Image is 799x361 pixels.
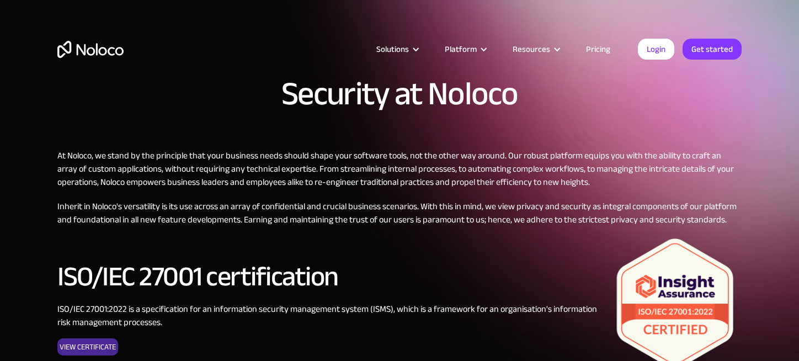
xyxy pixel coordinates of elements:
h1: Security at Noloco [281,77,518,110]
a: home [57,41,124,58]
p: ISO/IEC 27001:2022 is a specification for an information security management system (ISMS), which... [57,302,742,329]
p: At Noloco, we stand by the principle that your business needs should shape your software tools, n... [57,149,742,189]
p: Inherit in Noloco's versatility is its use across an array of confidential and crucial business s... [57,200,742,226]
h2: ISO/IEC 27001 certification [57,262,742,291]
a: Get started [683,39,742,60]
p: ‍ [57,237,742,251]
div: Resources [499,42,572,56]
a: Pricing [572,42,624,56]
a: Login [638,39,674,60]
a: View Certificate [57,338,118,355]
div: Platform [445,42,477,56]
div: Platform [431,42,499,56]
div: Resources [513,42,550,56]
div: Solutions [363,42,431,56]
div: Solutions [376,42,409,56]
